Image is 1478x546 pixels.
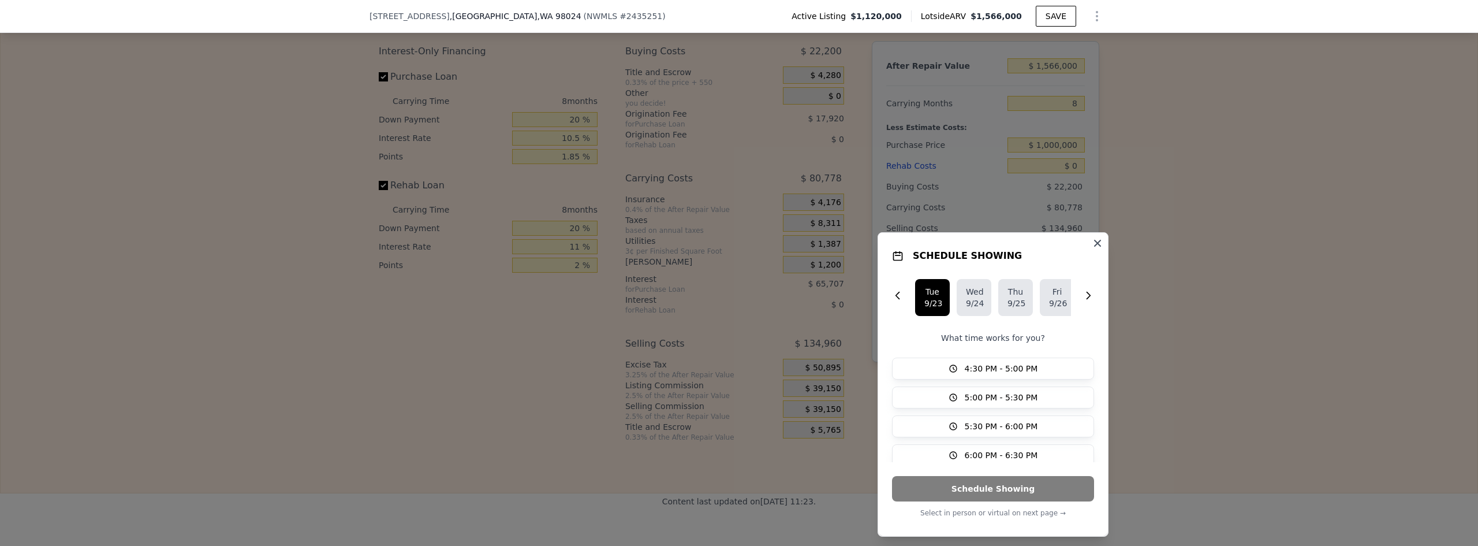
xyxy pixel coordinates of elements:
[998,279,1033,316] button: Thu9/25
[921,10,971,22] span: Lotside ARV
[971,12,1022,21] span: $1,566,000
[913,249,1022,263] h1: SCHEDULE SHOWING
[584,10,666,22] div: ( )
[792,10,850,22] span: Active Listing
[537,12,581,21] span: , WA 98024
[892,506,1094,520] p: Select in person or virtual on next page →
[966,298,982,309] div: 9/24
[450,10,581,22] span: , [GEOGRAPHIC_DATA]
[587,12,617,21] span: NWMLS
[1007,298,1024,309] div: 9/25
[924,298,940,309] div: 9/23
[1036,6,1076,27] button: SAVE
[892,387,1094,408] button: 5:00 PM - 5:30 PM
[1085,5,1108,28] button: Show Options
[892,358,1094,380] button: 4:30 PM - 5:00 PM
[892,415,1094,437] button: 5:30 PM - 6:00 PM
[1049,286,1065,298] div: Fri
[1049,298,1065,309] div: 9/26
[1007,286,1024,298] div: Thu
[957,279,991,316] button: Wed9/24
[892,444,1094,466] button: 6:00 PM - 6:30 PM
[966,286,982,298] div: Wed
[892,332,1094,344] p: What time works for you?
[965,392,1038,403] span: 5:00 PM - 5:30 PM
[850,10,902,22] span: $1,120,000
[924,286,940,298] div: Tue
[965,363,1038,374] span: 4:30 PM - 5:00 PM
[915,279,950,316] button: Tue9/23
[965,450,1038,461] span: 6:00 PM - 6:30 PM
[369,10,450,22] span: [STREET_ADDRESS]
[1040,279,1074,316] button: Fri9/26
[965,421,1038,432] span: 5:30 PM - 6:00 PM
[892,476,1094,502] button: Schedule Showing
[619,12,662,21] span: # 2435251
